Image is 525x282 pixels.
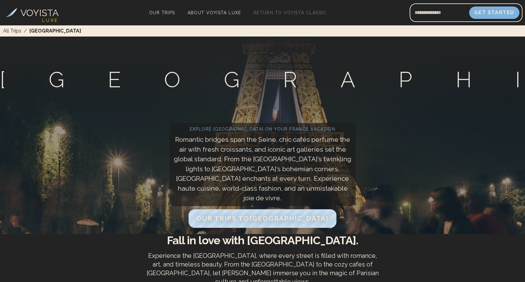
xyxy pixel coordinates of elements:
[74,234,451,246] h2: Fall in love with [GEOGRAPHIC_DATA].
[254,10,327,15] span: Return to Voyista Classic
[189,216,336,222] a: Our Trips to[GEOGRAPHIC_DATA]
[196,215,329,222] span: Our Trips to [GEOGRAPHIC_DATA]
[189,209,336,228] button: Our Trips to[GEOGRAPHIC_DATA]
[251,8,329,17] a: Return to Voyista Classic
[185,8,244,17] a: About Voyista Luxe
[410,5,469,20] input: Email address
[42,17,57,24] h4: L U X E
[469,7,519,19] button: Get Started
[149,10,175,15] span: Our Trips
[3,27,21,35] a: All Trips
[6,6,59,20] a: VOYISTA
[188,10,241,15] span: About Voyista Luxe
[29,27,81,35] span: [GEOGRAPHIC_DATA]
[24,27,27,35] span: /
[6,8,17,17] img: Voyista Logo
[173,126,353,132] h2: Explore [GEOGRAPHIC_DATA] on your France vacation
[20,6,59,20] h3: VOYISTA
[147,8,178,17] a: Our Trips
[173,135,353,203] p: Romantic bridges span the Seine, chic cafés perfume the air with fresh croissants, and iconic art...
